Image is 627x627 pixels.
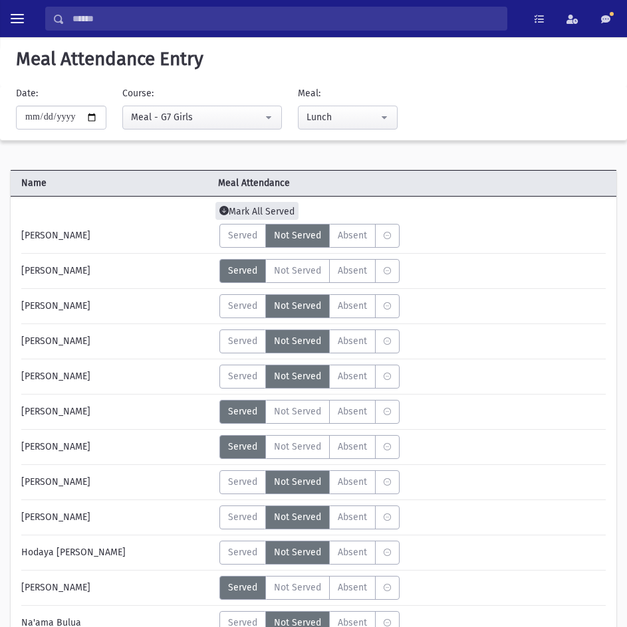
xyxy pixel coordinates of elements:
[228,404,257,418] span: Served
[21,369,90,383] span: [PERSON_NAME]
[228,369,257,383] span: Served
[219,541,400,565] div: MeaStatus
[228,581,257,594] span: Served
[131,110,263,124] div: Meal - G7 Girls
[338,475,367,489] span: Absent
[307,110,378,124] div: Lunch
[215,202,299,220] span: Mark All Served
[21,510,90,524] span: [PERSON_NAME]
[5,7,29,31] button: toggle menu
[122,106,282,130] button: Meal - G7 Girls
[228,440,257,454] span: Served
[228,264,257,278] span: Served
[274,299,321,313] span: Not Served
[122,86,154,100] label: Course:
[298,86,320,100] label: Meal:
[219,505,400,529] div: MeaStatus
[219,259,400,283] div: MeaStatus
[338,404,367,418] span: Absent
[338,334,367,348] span: Absent
[219,470,400,494] div: MeaStatus
[21,334,90,348] span: [PERSON_NAME]
[21,264,90,278] span: [PERSON_NAME]
[228,510,257,524] span: Served
[219,576,400,600] div: MeaStatus
[338,545,367,559] span: Absent
[219,400,400,424] div: MeaStatus
[274,228,321,242] span: Not Served
[213,176,566,190] span: Meal Attendance
[21,545,126,559] span: Hodaya [PERSON_NAME]
[274,404,321,418] span: Not Served
[21,475,90,489] span: [PERSON_NAME]
[11,48,616,70] h5: Meal Attendance Entry
[338,299,367,313] span: Absent
[21,299,90,313] span: [PERSON_NAME]
[228,299,257,313] span: Served
[228,228,257,242] span: Served
[11,176,213,190] span: Name
[219,224,400,248] div: MeaStatus
[274,475,321,489] span: Not Served
[219,435,400,459] div: MeaStatus
[228,475,257,489] span: Served
[16,86,38,100] label: Date:
[21,404,90,418] span: [PERSON_NAME]
[219,365,400,389] div: MeaStatus
[298,106,398,130] button: Lunch
[338,264,367,278] span: Absent
[274,369,321,383] span: Not Served
[338,510,367,524] span: Absent
[338,440,367,454] span: Absent
[274,510,321,524] span: Not Served
[274,440,321,454] span: Not Served
[274,264,321,278] span: Not Served
[274,545,321,559] span: Not Served
[64,7,507,31] input: Search
[219,294,400,318] div: MeaStatus
[338,228,367,242] span: Absent
[228,334,257,348] span: Served
[274,334,321,348] span: Not Served
[21,581,90,594] span: [PERSON_NAME]
[338,369,367,383] span: Absent
[21,228,90,242] span: [PERSON_NAME]
[219,329,400,353] div: MeaStatus
[228,545,257,559] span: Served
[21,440,90,454] span: [PERSON_NAME]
